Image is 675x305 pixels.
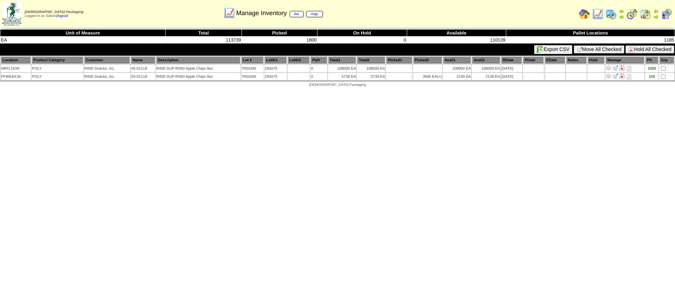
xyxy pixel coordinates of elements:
td: 293475 [264,73,287,80]
th: Total2 [357,56,385,64]
img: arrowright.gif [653,14,659,20]
div: 2250 [645,66,658,71]
th: Location [1,56,31,64]
th: Unit of Measure [0,30,166,37]
td: 3600 EA [413,73,442,80]
img: calendarinout.gif [640,8,651,20]
th: Lot # [241,56,264,64]
th: Manage [605,56,644,64]
th: Picked [242,30,317,37]
img: arrowleft.gif [653,8,659,14]
td: 5739 EA [357,73,385,80]
td: 05-01118 [131,73,155,80]
img: arrowright.gif [619,14,624,20]
img: Move [612,73,618,79]
td: - [386,73,412,80]
td: 7003340 [241,73,264,80]
th: Avail1 [443,56,471,64]
span: [DEMOGRAPHIC_DATA] Packaging [309,83,366,87]
button: Hold All Checked [625,45,674,53]
td: 2139 EA [472,73,500,80]
img: line_graph.gif [592,8,603,20]
td: 108000 EA [357,65,385,72]
td: - [523,73,544,80]
td: - [545,65,565,72]
td: 108000 EA [472,65,500,72]
th: Picked1 [386,56,412,64]
span: Manage Inventory [236,9,323,17]
td: 110139 [407,37,506,44]
th: LotID2 [288,56,310,64]
td: 0 [317,37,407,44]
td: [DATE] [501,73,522,80]
img: zoroco-logo-small.webp [2,2,21,26]
td: EA [0,37,166,44]
th: Grp [659,56,674,64]
td: RIND Snacks, Inc. [84,65,130,72]
td: - [545,73,565,80]
img: calendarprod.gif [605,8,617,20]
img: hold.gif [628,47,634,52]
th: LotID1 [264,56,287,64]
td: RIND SUP-RIND Apple Chips 9oz [156,65,240,72]
img: excel.gif [537,46,544,53]
th: Avail2 [472,56,500,64]
img: home.gif [579,8,590,20]
img: Manage Hold [619,65,625,71]
th: RDate [501,56,522,64]
th: Customer [84,56,130,64]
td: RIND Snacks, Inc. [84,73,130,80]
td: - [413,65,442,72]
th: EDate [545,56,565,64]
a: list [290,11,303,17]
td: POLY [32,65,83,72]
img: Move [612,65,618,71]
th: Total1 [328,56,356,64]
td: 2139 EA [443,73,471,80]
div: (+) [437,75,442,79]
td: NRFLOOR [1,65,31,72]
th: Product Category [32,56,83,64]
a: map [306,11,323,17]
td: 113739 [165,37,242,44]
a: (logout) [56,14,68,18]
td: 05-01118 [131,65,155,72]
button: Move All Checked [574,45,624,53]
td: POLY [32,73,83,80]
td: 293475 [264,65,287,72]
th: Total [165,30,242,37]
td: - [523,65,544,72]
i: Note [627,66,631,71]
th: PDate [523,56,544,64]
td: 5739 EA [328,73,356,80]
td: 0 [310,73,327,80]
i: Note [627,74,631,80]
img: cart.gif [577,47,582,52]
td: 1185 [506,37,675,44]
td: 108000 EA [443,65,471,72]
button: Export CSV [534,45,572,54]
img: Adjust [606,65,611,71]
th: Plt [645,56,658,64]
img: arrowleft.gif [619,8,624,14]
td: 108000 EA [328,65,356,72]
td: 1800 [242,37,317,44]
img: calendarblend.gif [626,8,638,20]
td: [DATE] [501,65,522,72]
td: - [386,65,412,72]
img: Manage Hold [619,73,625,79]
span: Logged in as Sdavis [25,10,83,18]
th: Picked2 [413,56,442,64]
th: Pal# [310,56,327,64]
td: RIND SUP-RIND Apple Chips 9oz [156,73,240,80]
img: line_graph.gif [224,7,235,19]
span: [DEMOGRAPHIC_DATA] Packaging [25,10,83,14]
th: Available [407,30,506,37]
td: 7003340 [241,65,264,72]
td: FFWEEK34 [1,73,31,80]
th: Pallet Locations [506,30,675,37]
div: 120 [645,75,658,79]
th: Description [156,56,240,64]
img: Adjust [606,73,611,79]
th: Hold [587,56,605,64]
